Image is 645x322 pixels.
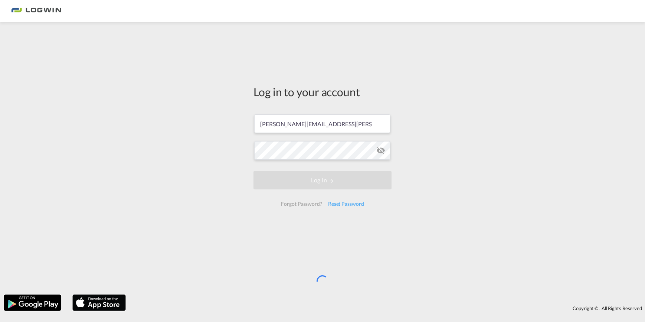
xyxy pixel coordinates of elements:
div: Forgot Password? [278,197,325,211]
img: apple.png [72,294,127,312]
div: Reset Password [325,197,367,211]
img: 2761ae10d95411efa20a1f5e0282d2d7.png [11,3,61,20]
button: LOGIN [253,171,392,189]
md-icon: icon-eye-off [376,146,385,155]
input: Enter email/phone number [254,114,390,133]
div: Log in to your account [253,84,392,100]
img: google.png [3,294,62,312]
div: Copyright © . All Rights Reserved [130,302,645,315]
